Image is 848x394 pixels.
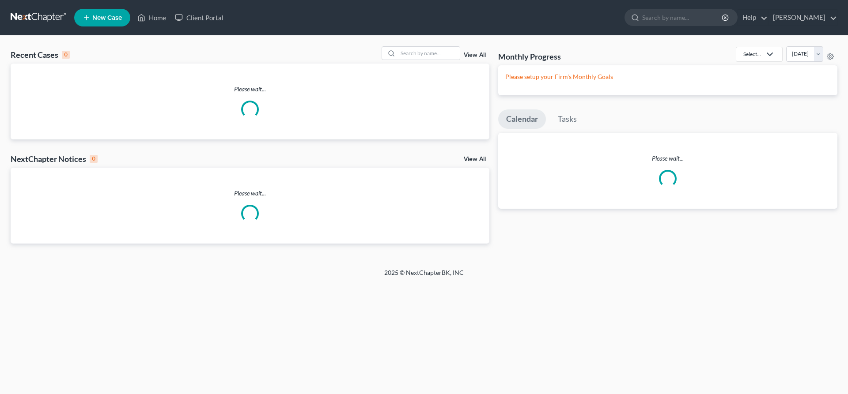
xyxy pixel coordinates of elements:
[172,268,676,284] div: 2025 © NextChapterBK, INC
[11,189,489,198] p: Please wait...
[642,9,723,26] input: Search by name...
[133,10,170,26] a: Home
[464,52,486,58] a: View All
[11,154,98,164] div: NextChapter Notices
[398,47,460,60] input: Search by name...
[550,109,585,129] a: Tasks
[90,155,98,163] div: 0
[743,50,761,58] div: Select...
[170,10,228,26] a: Client Portal
[464,156,486,162] a: View All
[738,10,768,26] a: Help
[11,85,489,94] p: Please wait...
[11,49,70,60] div: Recent Cases
[498,109,546,129] a: Calendar
[62,51,70,59] div: 0
[92,15,122,21] span: New Case
[505,72,830,81] p: Please setup your Firm's Monthly Goals
[498,154,837,163] p: Please wait...
[498,51,561,62] h3: Monthly Progress
[768,10,837,26] a: [PERSON_NAME]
